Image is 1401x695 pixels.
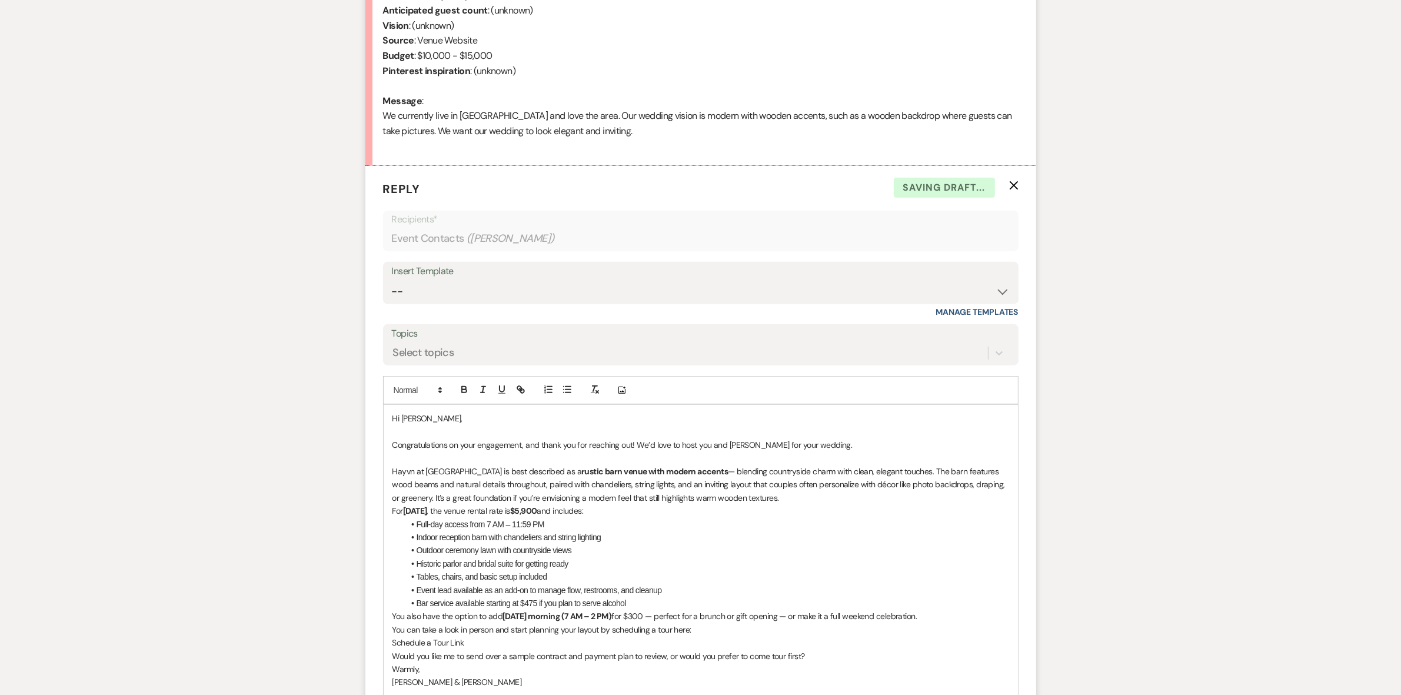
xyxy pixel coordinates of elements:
[392,650,1009,663] p: Would you like me to send over a sample contract and payment plan to review, or would you prefer ...
[383,34,414,46] b: Source
[383,95,422,107] b: Message
[392,212,1010,227] p: Recipients*
[392,610,1009,623] p: You also have the option to add for $300 — perfect for a brunch or gift opening — or make it a fu...
[383,65,471,77] b: Pinterest inspiration
[392,263,1010,280] div: Insert Template
[936,307,1019,317] a: Manage Templates
[404,531,1009,544] li: Indoor reception barn with chandeliers and string lighting
[392,623,1009,636] p: You can take a look in person and start planning your layout by scheduling a tour here:
[404,597,1009,610] li: Bar service available starting at $475 if you plan to serve alcohol
[404,570,1009,583] li: Tables, chairs, and basic setup included
[392,465,1009,504] p: Hayvn at [GEOGRAPHIC_DATA] is best described as a — blending countryside charm with clean, elegan...
[404,584,1009,597] li: Event lead available as an add-on to manage flow, restrooms, and cleanup
[392,504,1009,517] p: For , the venue rental rate is and includes:
[383,19,409,32] b: Vision
[404,518,1009,531] li: Full-day access from 7 AM – 11:59 PM
[467,231,555,247] span: ( [PERSON_NAME] )
[894,178,995,198] span: Saving draft...
[510,506,537,516] strong: $5,900
[404,544,1009,557] li: Outdoor ceremony lawn with countryside views
[383,181,421,197] span: Reply
[392,412,1009,425] p: Hi [PERSON_NAME],
[392,438,1009,451] p: Congratulations on your engagement, and thank you for reaching out! We’d love to host you and [PE...
[383,49,414,62] b: Budget
[581,466,728,477] strong: rustic barn venue with modern accents
[392,325,1010,342] label: Topics
[503,611,611,621] strong: [DATE] morning (7 AM – 2 PM)
[383,4,488,16] b: Anticipated guest count
[392,663,1009,676] p: Warmly,
[392,227,1010,250] div: Event Contacts
[392,636,1009,649] p: Schedule a Tour Link
[403,506,427,516] strong: [DATE]
[404,557,1009,570] li: Historic parlor and bridal suite for getting ready
[392,676,1009,689] p: [PERSON_NAME] & [PERSON_NAME]
[393,345,454,361] div: Select topics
